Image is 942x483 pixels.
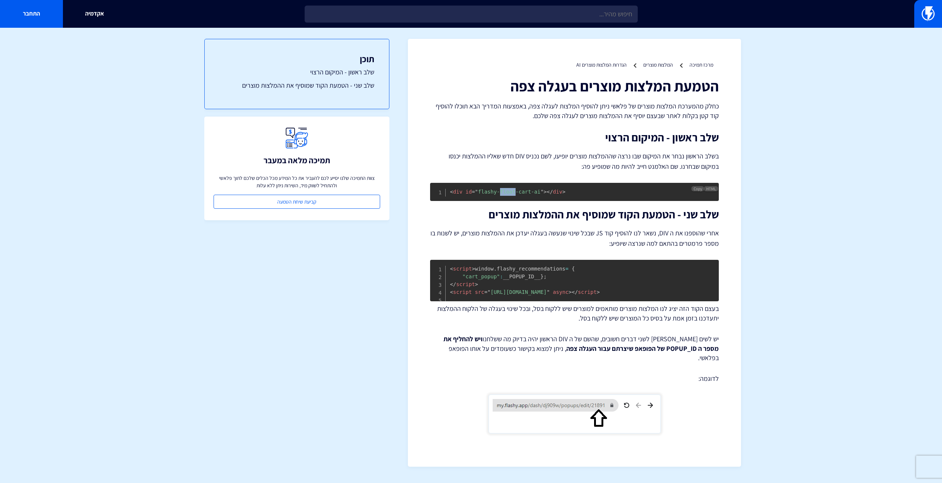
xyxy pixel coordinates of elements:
a: קביעת שיחת הטמעה [214,195,380,209]
p: אחרי שהוספנו את ה DIV, נשאר לנו להוסיף קוד JS שבכל שינוי שנעשה בעגלה יעדכן את ההמלצות מוצרים, יש ... [430,228,719,249]
span: ; [544,274,547,279]
p: בשלב הראשון נבחר את המיקום שבו נרצה שההמלצות מוצרים יופיעו, לשם נכניס DIV חדש שאליו ההמלצות יכנסו... [430,151,719,172]
span: script [450,289,472,295]
a: מרכז תמיכה [690,61,713,68]
span: = [566,266,569,272]
span: id [466,189,472,195]
span: " [547,289,550,295]
span: > [569,289,571,295]
span: " [540,189,543,195]
h3: תוכן [219,54,374,64]
h2: שלב שני - הטמעת הקוד שמוסיף את ההמלצות מוצרים [430,208,719,221]
span: : [500,274,503,279]
span: flashy-float-cart-ai [472,189,544,195]
span: src [475,289,484,295]
p: כחלק מהמערכת המלצות מוצרים של פלאשי ניתן להוסיף המלצות לעגלה צפה, באמצעות המדריך הבא תוכלו להוסיף... [430,101,719,120]
input: חיפוש מהיר... [305,6,638,23]
p: בעצם הקוד הזה יציג לנו המלצות מוצרים מותאמים למוצרים שיש ללקוח בסל, ובכל שינוי בעגלה של הלקוח ההמ... [430,304,719,323]
span: . [494,266,497,272]
p: לדוגמה: [430,374,719,383]
span: Copy [694,186,702,191]
p: צוות התמיכה שלנו יסייע לכם להעביר את כל המידע מכל הכלים שלכם לתוך פלאשי ולהתחיל לשווק מיד, השירות... [214,174,380,189]
a: המלצות מוצרים [643,61,673,68]
h1: הטמעת המלצות מוצרים בעגלה צפה [430,78,719,94]
span: { [571,266,574,272]
span: < [450,266,453,272]
span: > [544,189,547,195]
span: div [450,189,463,195]
span: > [472,266,475,272]
span: " [475,189,478,195]
span: < [450,289,453,295]
span: </ [571,289,578,295]
span: < [450,189,453,195]
span: async [553,289,569,295]
span: > [475,281,478,287]
span: script [450,281,475,287]
span: > [597,289,600,295]
span: window flashy_recommendations __POPUP_ID__ [450,266,575,279]
span: div [547,189,562,195]
a: שלב ראשון - המיקום הרצוי [219,67,374,77]
span: "cart_popup" [462,274,500,279]
a: שלב שני - הטמעת הקוד שמוסיף את ההמלצות מוצרים [219,81,374,90]
span: script [450,266,472,272]
h3: תמיכה מלאה במעבר [264,156,330,165]
p: יש לשים [PERSON_NAME] לשני דברים חשובים, שהשם של ה DIV הראשון יהיה בדיוק מה ששלחנו , ניתן למצוא ב... [430,334,719,363]
strong: ויש להחליף את מספר ה POPUP_ID של הפופאפ שיצרתם עבור העגלה צפה [443,335,719,353]
span: = [472,189,475,195]
span: script [571,289,596,295]
span: </ [450,281,456,287]
span: > [562,189,565,195]
button: Copy [691,186,704,191]
span: </ [547,189,553,195]
span: } [540,274,543,279]
span: HTML [704,186,718,191]
h2: שלב ראשון - המיקום הרצוי [430,131,719,144]
span: [URL][DOMAIN_NAME] [484,289,550,295]
a: הגדרות המלצות מוצרים AI [576,61,627,68]
span: = [484,289,487,295]
span: " [487,289,490,295]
